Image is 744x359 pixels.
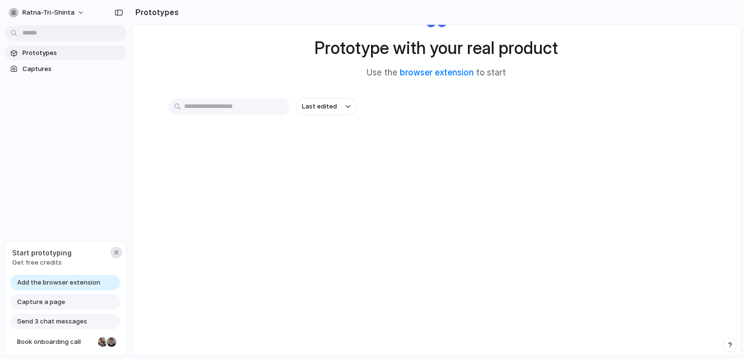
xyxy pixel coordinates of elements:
h1: Prototype with your real product [315,35,558,61]
span: Last edited [302,102,337,111]
span: ratna-tri-shinta [22,8,74,18]
a: Add the browser extension [10,275,120,290]
button: Last edited [296,98,356,115]
a: Prototypes [5,46,127,60]
a: Book onboarding call [10,334,120,350]
span: Use the to start [367,67,506,79]
span: Send 3 chat messages [17,317,87,326]
span: Book onboarding call [17,337,94,347]
span: Get free credits [12,258,72,268]
a: Captures [5,62,127,76]
h2: Prototypes [131,6,179,18]
a: browser extension [400,68,474,77]
span: Start prototyping [12,248,72,258]
span: Add the browser extension [17,278,100,287]
button: ratna-tri-shinta [5,5,90,20]
span: Capture a page [17,297,65,307]
span: Prototypes [22,48,123,58]
div: Nicole Kubica [97,336,109,348]
span: Captures [22,64,123,74]
div: Christian Iacullo [106,336,117,348]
